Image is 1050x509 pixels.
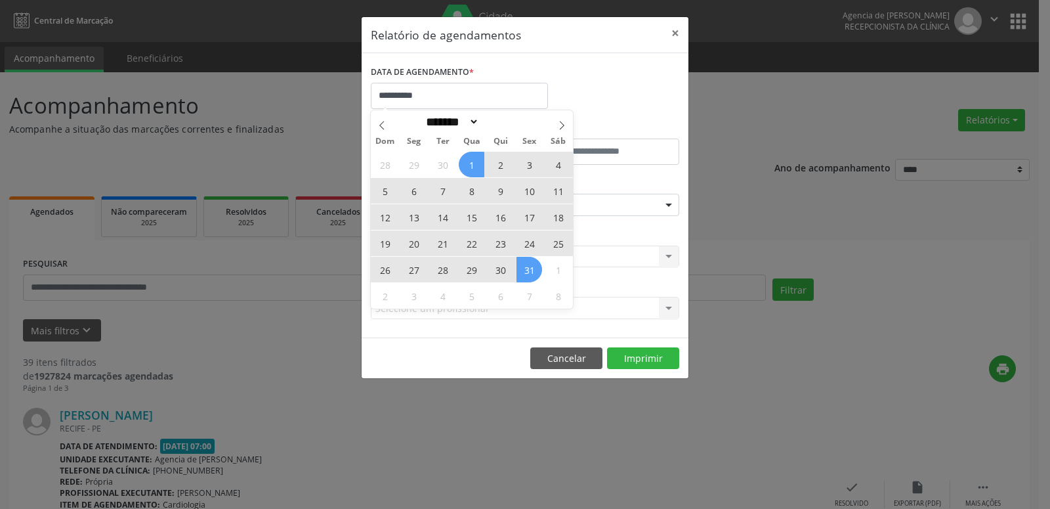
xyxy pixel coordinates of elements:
span: Novembro 2, 2025 [372,283,398,309]
button: Cancelar [530,347,602,370]
span: Seg [400,137,429,146]
span: Outubro 31, 2025 [516,257,542,282]
span: Novembro 6, 2025 [488,283,513,309]
span: Outubro 6, 2025 [401,178,427,204]
span: Outubro 20, 2025 [401,231,427,256]
span: Setembro 30, 2025 [430,152,455,177]
span: Outubro 26, 2025 [372,257,398,282]
label: DATA DE AGENDAMENTO [371,62,474,83]
span: Outubro 19, 2025 [372,231,398,256]
span: Outubro 18, 2025 [545,204,571,230]
span: Novembro 8, 2025 [545,283,571,309]
span: Outubro 16, 2025 [488,204,513,230]
span: Outubro 3, 2025 [516,152,542,177]
span: Outubro 7, 2025 [430,178,455,204]
span: Outubro 13, 2025 [401,204,427,230]
input: Year [479,115,522,129]
span: Outubro 29, 2025 [459,257,484,282]
span: Sáb [544,137,573,146]
span: Dom [371,137,400,146]
span: Outubro 22, 2025 [459,231,484,256]
button: Close [662,17,688,49]
span: Outubro 24, 2025 [516,231,542,256]
span: Qui [486,137,515,146]
span: Outubro 12, 2025 [372,204,398,230]
span: Setembro 29, 2025 [401,152,427,177]
span: Sex [515,137,544,146]
span: Outubro 8, 2025 [459,178,484,204]
label: ATÉ [528,118,679,139]
span: Outubro 23, 2025 [488,231,513,256]
span: Novembro 5, 2025 [459,283,484,309]
span: Outubro 9, 2025 [488,178,513,204]
span: Outubro 5, 2025 [372,178,398,204]
span: Outubro 14, 2025 [430,204,455,230]
span: Ter [429,137,457,146]
span: Outubro 30, 2025 [488,257,513,282]
button: Imprimir [607,347,679,370]
span: Outubro 4, 2025 [545,152,571,177]
span: Outubro 25, 2025 [545,231,571,256]
span: Outubro 2, 2025 [488,152,513,177]
span: Outubro 11, 2025 [545,178,571,204]
h5: Relatório de agendamentos [371,26,521,43]
span: Outubro 17, 2025 [516,204,542,230]
span: Outubro 15, 2025 [459,204,484,230]
span: Outubro 10, 2025 [516,178,542,204]
span: Outubro 21, 2025 [430,231,455,256]
span: Novembro 1, 2025 [545,257,571,282]
span: Novembro 7, 2025 [516,283,542,309]
select: Month [421,115,479,129]
span: Outubro 27, 2025 [401,257,427,282]
span: Novembro 3, 2025 [401,283,427,309]
span: Outubro 28, 2025 [430,257,455,282]
span: Qua [457,137,486,146]
span: Setembro 28, 2025 [372,152,398,177]
span: Outubro 1, 2025 [459,152,484,177]
span: Novembro 4, 2025 [430,283,455,309]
